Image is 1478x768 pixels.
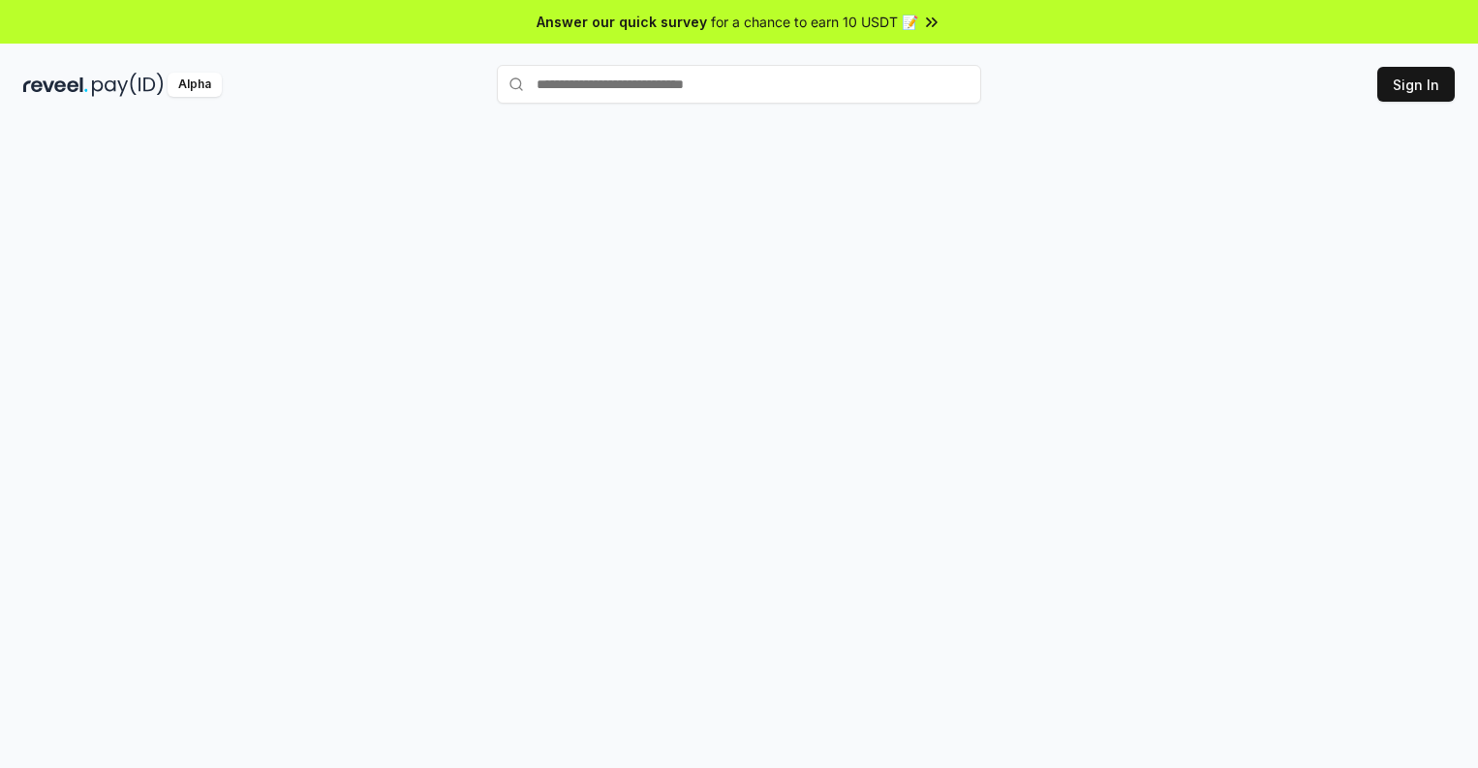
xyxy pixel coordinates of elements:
[711,12,918,32] span: for a chance to earn 10 USDT 📝
[168,73,222,97] div: Alpha
[1377,67,1455,102] button: Sign In
[23,73,88,97] img: reveel_dark
[537,12,707,32] span: Answer our quick survey
[92,73,164,97] img: pay_id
